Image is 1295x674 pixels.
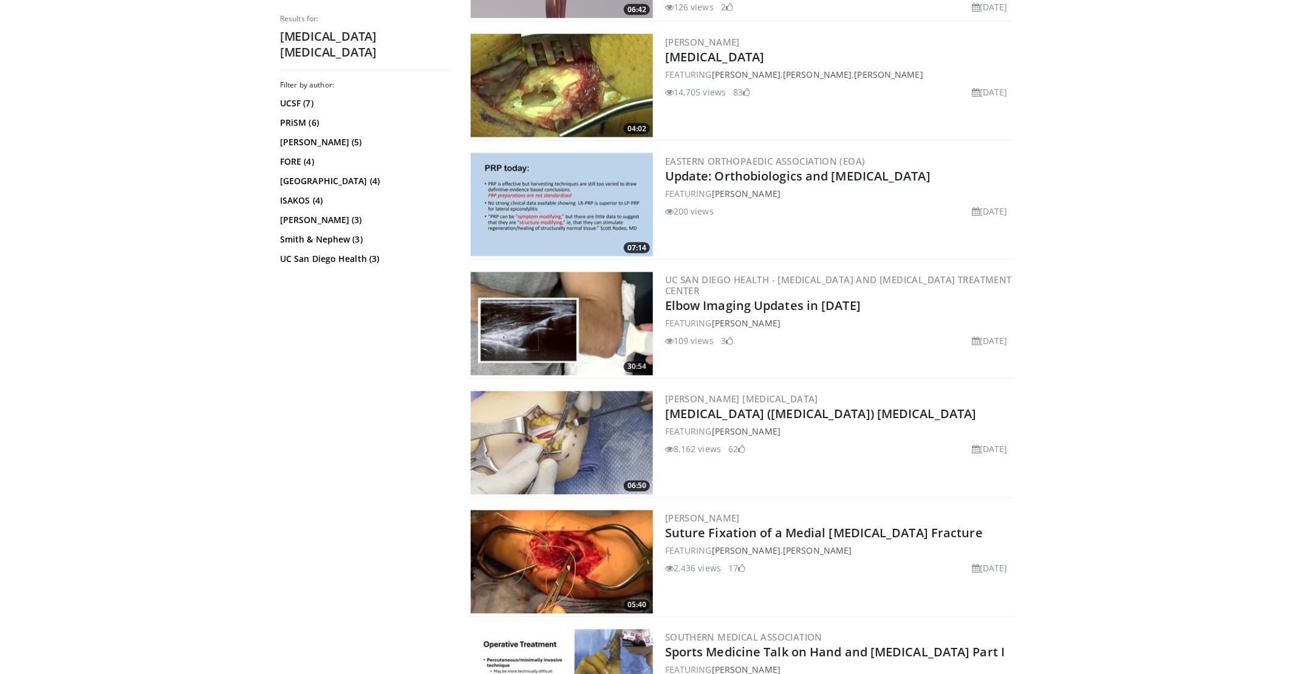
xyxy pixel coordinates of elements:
[280,136,447,148] a: [PERSON_NAME] (5)
[972,1,1008,13] li: [DATE]
[665,187,1013,200] div: FEATURING
[665,393,818,405] a: [PERSON_NAME] [MEDICAL_DATA]
[665,317,1013,330] div: FEATURING
[280,29,450,60] h2: [MEDICAL_DATA] [MEDICAL_DATA]
[624,600,650,611] span: 05:40
[624,481,650,492] span: 06:50
[665,545,1013,557] div: FEATURING ,
[280,156,447,168] a: FORE (4)
[280,175,447,187] a: [GEOGRAPHIC_DATA] (4)
[665,631,822,644] a: Southern Medical Association
[665,49,764,65] a: [MEDICAL_DATA]
[624,4,650,15] span: 06:42
[665,443,721,456] li: 8,162 views
[471,272,653,376] img: 011b3584-5ca0-4f48-9a7c-9c3faee3bbcd.300x170_q85_crop-smart_upscale.jpg
[665,562,721,575] li: 2,436 views
[783,545,852,557] a: [PERSON_NAME]
[665,1,714,13] li: 126 views
[624,123,650,134] span: 04:02
[665,86,726,98] li: 14,705 views
[471,272,653,376] a: 30:54
[280,14,450,24] p: Results for:
[624,362,650,373] span: 30:54
[972,562,1008,575] li: [DATE]
[733,86,750,98] li: 83
[280,194,447,207] a: ISAKOS (4)
[972,86,1008,98] li: [DATE]
[665,298,861,314] a: Elbow Imaging Updates in [DATE]
[721,1,733,13] li: 2
[665,406,977,422] a: [MEDICAL_DATA] ([MEDICAL_DATA]) [MEDICAL_DATA]
[712,69,781,80] a: [PERSON_NAME]
[280,214,447,226] a: [PERSON_NAME] (3)
[280,233,447,246] a: Smith & Nephew (3)
[471,34,653,137] img: 9fe33de0-e486-4ae2-8f37-6336057f1190.300x170_q85_crop-smart_upscale.jpg
[972,443,1008,456] li: [DATE]
[280,117,447,129] a: PRiSM (6)
[471,34,653,137] a: 04:02
[280,97,447,109] a: UCSF (7)
[280,80,450,90] h3: Filter by author:
[665,68,1013,81] div: FEATURING , ,
[665,205,714,218] li: 200 views
[728,562,745,575] li: 17
[471,153,653,256] a: 07:14
[665,155,866,167] a: Eastern Orthopaedic Association (EOA)
[712,545,781,557] a: [PERSON_NAME]
[665,525,983,542] a: Suture Fixation of a Medial [MEDICAL_DATA] Fracture
[471,391,653,495] a: 06:50
[712,318,781,329] a: [PERSON_NAME]
[665,168,931,184] a: Update: Orthobiologics and [MEDICAL_DATA]
[665,512,740,524] a: [PERSON_NAME]
[712,426,781,438] a: [PERSON_NAME]
[721,335,733,348] li: 3
[665,274,1012,297] a: UC San Diego Health - [MEDICAL_DATA] and [MEDICAL_DATA] Treatment Center
[471,511,653,614] img: 66ba8aa4-6a6b-4ee8-bf9d-5265c1bc7379.300x170_q85_crop-smart_upscale.jpg
[665,36,740,48] a: [PERSON_NAME]
[665,425,1013,438] div: FEATURING
[280,253,447,265] a: UC San Diego Health (3)
[972,205,1008,218] li: [DATE]
[624,242,650,253] span: 07:14
[783,69,852,80] a: [PERSON_NAME]
[471,153,653,256] img: 49daae66-8d05-424c-b3da-d4350d07ffa3.300x170_q85_crop-smart_upscale.jpg
[665,335,714,348] li: 109 views
[728,443,745,456] li: 62
[665,644,1005,661] a: Sports Medicine Talk on Hand and [MEDICAL_DATA] Part I
[471,511,653,614] a: 05:40
[712,188,781,199] a: [PERSON_NAME]
[972,335,1008,348] li: [DATE]
[855,69,923,80] a: [PERSON_NAME]
[471,391,653,495] img: 1258483a-2caa-4568-b9ce-19b9faa18c39.300x170_q85_crop-smart_upscale.jpg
